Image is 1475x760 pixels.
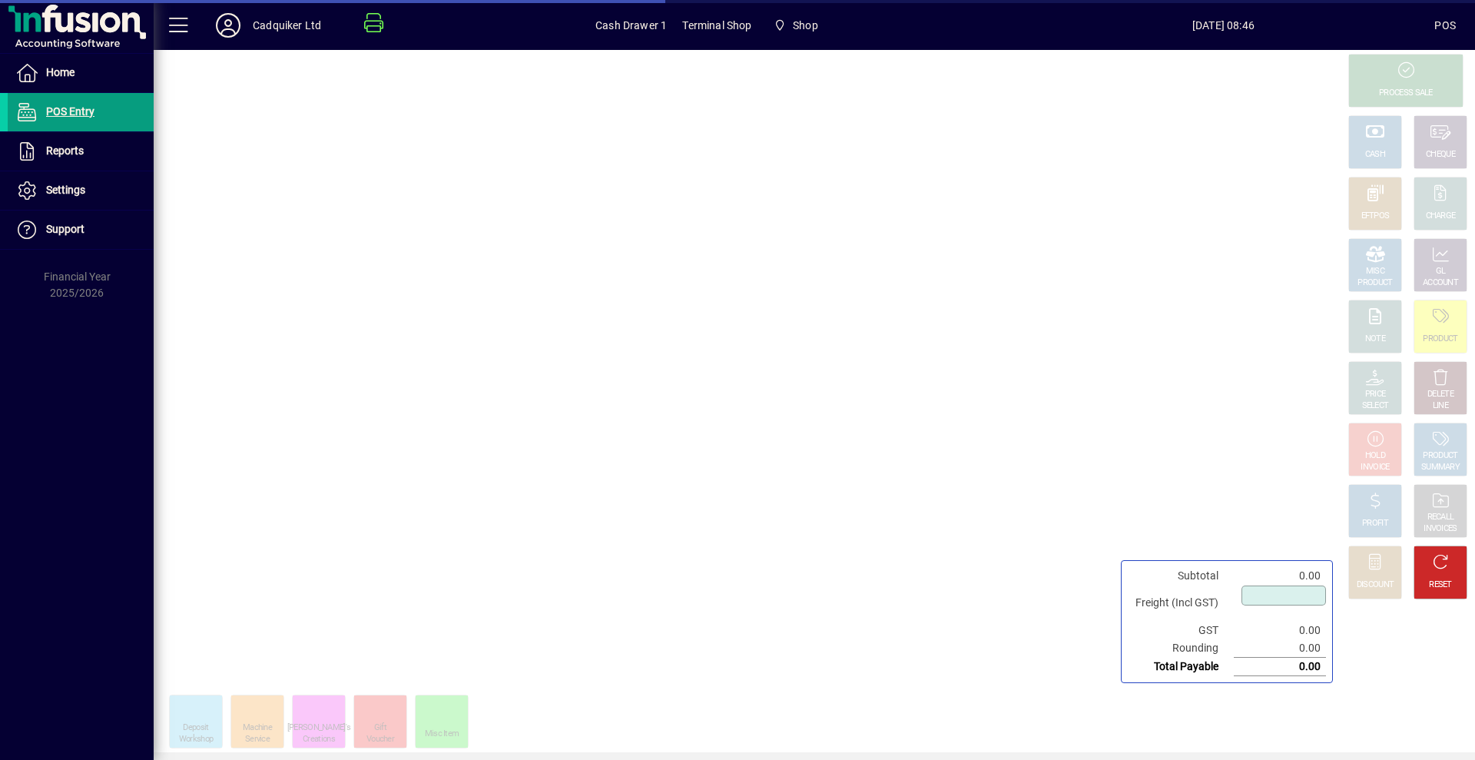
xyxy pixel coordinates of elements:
span: Shop [793,13,818,38]
span: [DATE] 08:46 [1012,13,1434,38]
a: Reports [8,132,154,171]
div: PRODUCT [1423,450,1457,462]
div: DELETE [1427,389,1453,400]
div: Voucher [366,734,394,745]
div: INVOICE [1361,462,1389,473]
div: Misc Item [425,728,459,740]
div: SELECT [1362,400,1389,412]
span: Terminal Shop [682,13,751,38]
div: RECALL [1427,512,1454,523]
div: POS [1434,13,1456,38]
button: Profile [204,12,253,39]
a: Support [8,211,154,249]
div: INVOICES [1424,523,1457,535]
td: Subtotal [1128,567,1234,585]
td: 0.00 [1234,658,1326,676]
div: Deposit [183,722,208,734]
div: CHEQUE [1426,149,1455,161]
td: Freight (Incl GST) [1128,585,1234,622]
td: GST [1128,622,1234,639]
div: CASH [1365,149,1385,161]
div: LINE [1433,400,1448,412]
span: Shop [767,12,824,39]
span: Cash Drawer 1 [595,13,667,38]
div: Workshop [179,734,213,745]
span: Home [46,66,75,78]
div: Gift [374,722,386,734]
div: ACCOUNT [1423,277,1458,289]
span: Reports [46,144,84,157]
td: 0.00 [1234,622,1326,639]
span: Settings [46,184,85,196]
div: NOTE [1365,334,1385,345]
div: SUMMARY [1421,462,1460,473]
div: GL [1436,266,1446,277]
div: Cadquiker Ltd [253,13,321,38]
div: Service [245,734,270,745]
div: EFTPOS [1361,211,1390,222]
td: 0.00 [1234,567,1326,585]
div: PRICE [1365,389,1386,400]
div: [PERSON_NAME]'s [287,722,351,734]
div: CHARGE [1426,211,1456,222]
div: PROCESS SALE [1379,88,1433,99]
div: DISCOUNT [1357,579,1394,591]
div: MISC [1366,266,1384,277]
div: Creations [303,734,335,745]
td: Rounding [1128,639,1234,658]
span: Support [46,223,85,235]
a: Settings [8,171,154,210]
div: PRODUCT [1423,334,1457,345]
div: HOLD [1365,450,1385,462]
div: PROFIT [1362,518,1388,529]
a: Home [8,54,154,92]
td: 0.00 [1234,639,1326,658]
div: RESET [1429,579,1452,591]
span: POS Entry [46,105,94,118]
div: Machine [243,722,272,734]
td: Total Payable [1128,658,1234,676]
div: PRODUCT [1357,277,1392,289]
